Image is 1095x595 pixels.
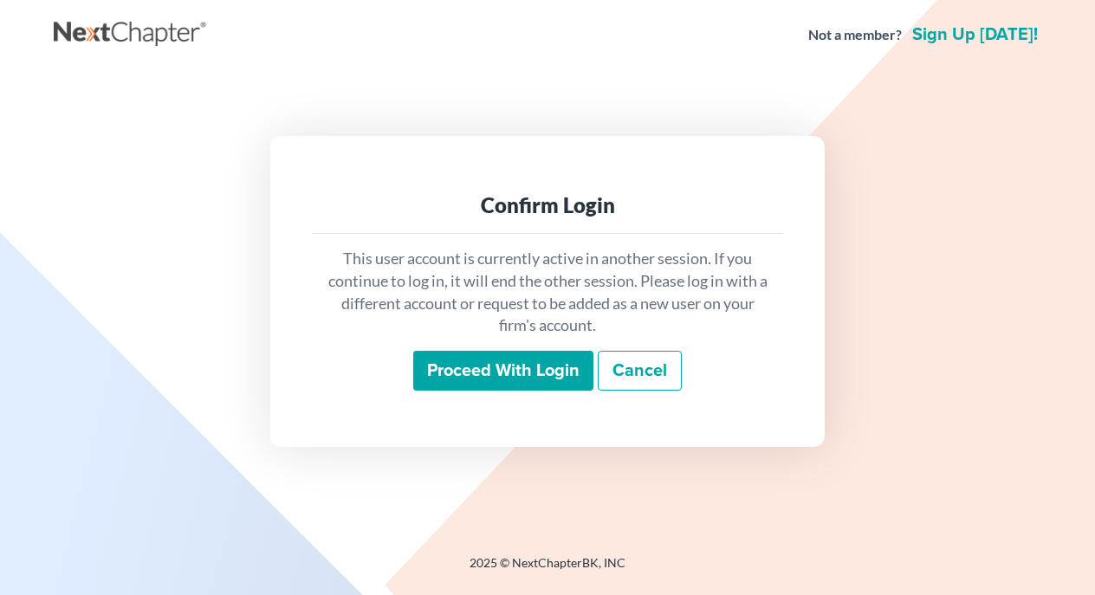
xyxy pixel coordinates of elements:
a: Sign up [DATE]! [909,26,1041,43]
strong: Not a member? [808,25,902,45]
input: Proceed with login [413,351,593,391]
div: 2025 © NextChapterBK, INC [54,554,1041,585]
a: Cancel [598,351,682,391]
div: Confirm Login [326,191,769,219]
p: This user account is currently active in another session. If you continue to log in, it will end ... [326,248,769,337]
